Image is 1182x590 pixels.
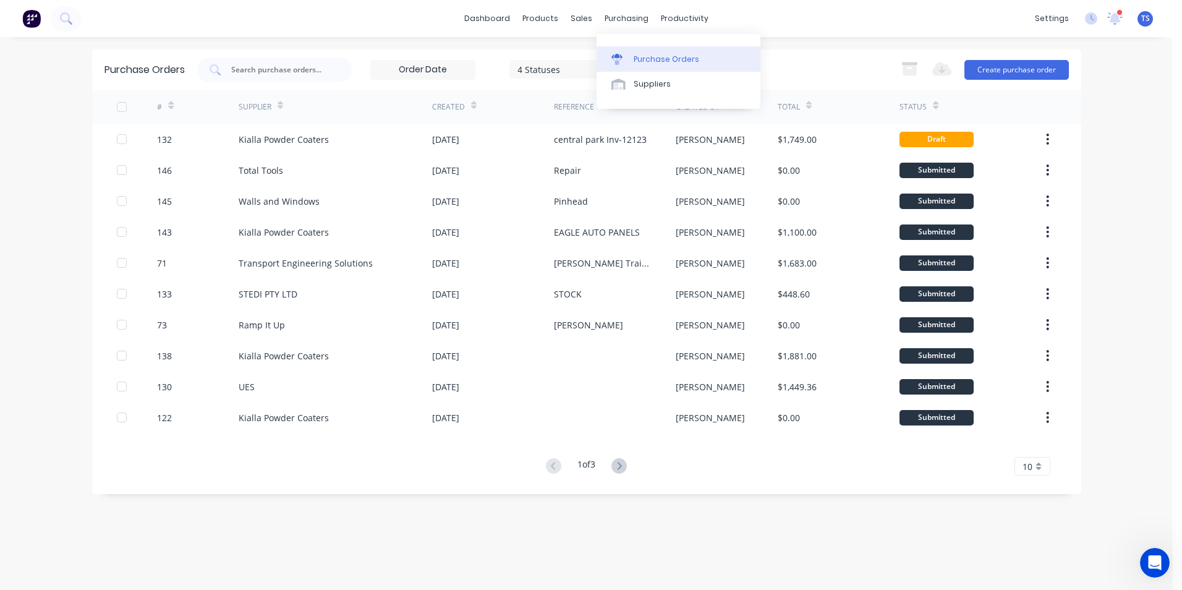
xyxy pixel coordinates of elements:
div: 133 [157,288,172,301]
div: 132 [157,133,172,146]
div: Submitted [899,317,974,333]
div: UES [239,380,255,393]
a: Suppliers [597,72,760,96]
div: Pinhead [554,195,588,208]
div: [PERSON_NAME] [676,226,745,239]
div: $448.60 [778,288,810,301]
div: [PERSON_NAME] [554,319,623,331]
div: Status [899,101,927,113]
div: Created [432,101,465,113]
div: 1 of 3 [577,458,595,476]
div: [DATE] [432,164,459,177]
input: Order Date [371,61,475,79]
div: [PERSON_NAME] Trailer [554,257,651,270]
iframe: Intercom live chat [1140,548,1170,578]
div: Kialla Powder Coaters [239,226,329,239]
div: products [516,9,564,28]
div: STOCK [554,288,582,301]
a: Purchase Orders [597,46,760,71]
div: [PERSON_NAME] [676,257,745,270]
div: [PERSON_NAME] [676,195,745,208]
div: Submitted [899,194,974,209]
div: 130 [157,380,172,393]
div: [PERSON_NAME] [676,133,745,146]
div: Submitted [899,348,974,364]
div: [PERSON_NAME] [676,164,745,177]
div: $1,881.00 [778,349,817,362]
input: Search purchase orders... [230,64,333,76]
div: [DATE] [432,319,459,331]
div: [DATE] [432,288,459,301]
div: central park Inv-12123 [554,133,647,146]
div: $1,100.00 [778,226,817,239]
div: [DATE] [432,133,459,146]
div: [DATE] [432,411,459,424]
div: [DATE] [432,257,459,270]
div: $1,449.36 [778,380,817,393]
div: Kialla Powder Coaters [239,133,329,146]
div: purchasing [598,9,655,28]
div: 122 [157,411,172,424]
div: Submitted [899,410,974,425]
button: Create purchase order [964,60,1069,80]
img: Factory [22,9,41,28]
div: STEDI PTY LTD [239,288,297,301]
div: 73 [157,319,167,331]
div: $1,683.00 [778,257,817,270]
span: 10 [1023,460,1032,473]
div: [PERSON_NAME] [676,380,745,393]
div: sales [564,9,598,28]
div: Purchase Orders [104,62,185,77]
div: $0.00 [778,195,800,208]
div: $0.00 [778,411,800,424]
div: settings [1029,9,1075,28]
div: Suppliers [634,79,671,90]
div: productivity [655,9,715,28]
div: Transport Engineering Solutions [239,257,373,270]
div: 71 [157,257,167,270]
div: 4 Statuses [517,62,606,75]
div: Kialla Powder Coaters [239,411,329,424]
div: $0.00 [778,164,800,177]
div: $0.00 [778,319,800,331]
div: [DATE] [432,226,459,239]
div: Ramp It Up [239,319,285,331]
div: Purchase Orders [634,54,699,65]
div: 146 [157,164,172,177]
div: Supplier [239,101,271,113]
div: 143 [157,226,172,239]
div: $1,749.00 [778,133,817,146]
div: Submitted [899,286,974,302]
div: [PERSON_NAME] [676,411,745,424]
div: Walls and Windows [239,195,320,208]
div: 145 [157,195,172,208]
div: [PERSON_NAME] [676,319,745,331]
div: [DATE] [432,349,459,362]
div: Total Tools [239,164,283,177]
div: [PERSON_NAME] [676,349,745,362]
div: EAGLE AUTO PANELS [554,226,640,239]
div: Kialla Powder Coaters [239,349,329,362]
div: Submitted [899,255,974,271]
div: Reference [554,101,594,113]
span: TS [1141,13,1150,24]
div: [DATE] [432,195,459,208]
div: Submitted [899,163,974,178]
div: Submitted [899,224,974,240]
div: Submitted [899,379,974,395]
div: Draft [899,132,974,147]
div: 138 [157,349,172,362]
a: dashboard [458,9,516,28]
div: [PERSON_NAME] [676,288,745,301]
div: # [157,101,162,113]
div: Total [778,101,800,113]
div: [DATE] [432,380,459,393]
div: Repair [554,164,581,177]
